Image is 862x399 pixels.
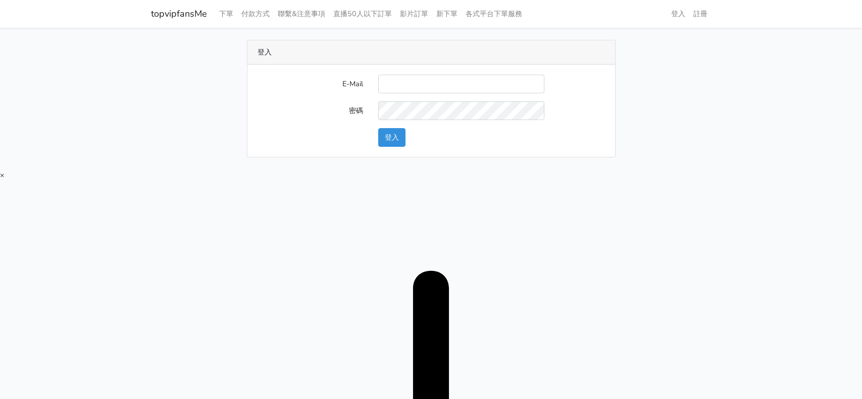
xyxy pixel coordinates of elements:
[237,4,274,24] a: 付款方式
[462,4,526,24] a: 各式平台下單服務
[274,4,329,24] a: 聯繫&注意事項
[250,101,371,120] label: 密碼
[247,40,615,65] div: 登入
[151,4,207,24] a: topvipfansMe
[396,4,432,24] a: 影片訂單
[250,75,371,93] label: E-Mail
[432,4,462,24] a: 新下單
[378,128,405,147] button: 登入
[689,4,712,24] a: 註冊
[667,4,689,24] a: 登入
[329,4,396,24] a: 直播50人以下訂單
[215,4,237,24] a: 下單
